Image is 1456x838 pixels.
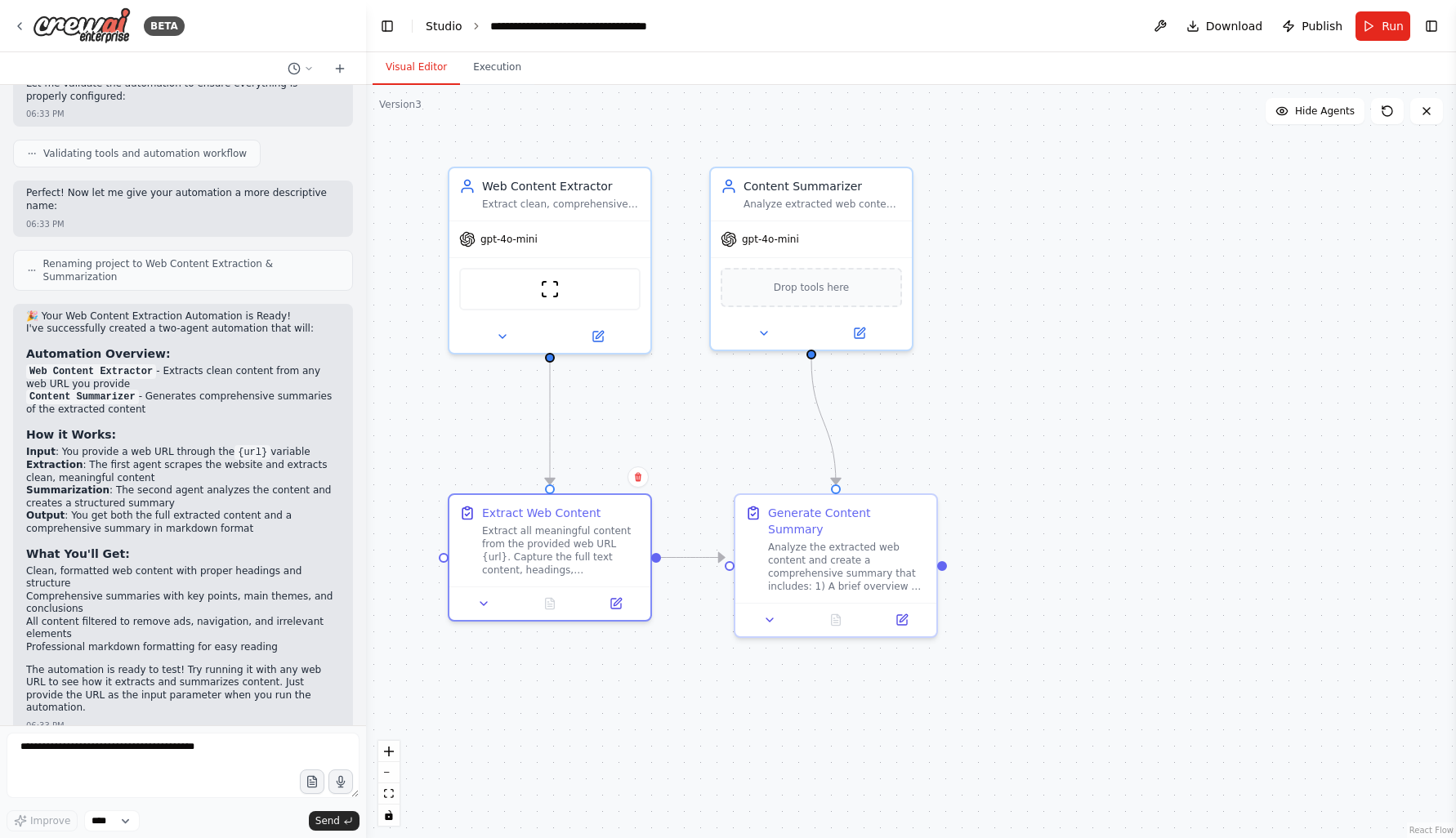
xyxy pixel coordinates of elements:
[26,459,83,470] strong: Extraction
[768,541,927,593] div: Analyze the extracted web content and create a comprehensive summary that includes: 1) A brief ov...
[26,591,340,616] li: Comprehensive summaries with key points, main themes, and conclusions
[26,664,340,715] p: The automation is ready to test! Try running it with any web URL to see how it extracts and summa...
[26,218,65,230] div: 06:33 PM
[26,390,139,404] code: Content Summarizer
[661,550,725,566] g: Edge from f21c8bf3-d521-44f0-aa44-b3749d68928e to 26739418-3e9e-4f4a-b12a-027565681c16
[26,446,56,457] strong: Input
[426,20,462,33] a: Studio
[744,198,902,211] div: Analyze extracted web content and generate comprehensive, well-structured summaries that capture ...
[309,811,360,831] button: Send
[873,610,930,630] button: Open in side panel
[1266,98,1364,124] button: Hide Agents
[426,18,674,34] nav: breadcrumb
[1275,11,1349,41] button: Publish
[327,59,353,78] button: Start a new chat
[26,364,156,379] code: Web Content Extractor
[26,347,170,360] strong: Automation Overview:
[328,769,353,794] button: Click to speak your automation idea
[542,363,558,484] g: Edge from 99f6871c-8f4e-4e3f-ad3f-68f1240a999a to f21c8bf3-d521-44f0-aa44-b3749d68928e
[1420,15,1443,38] button: Show right sidebar
[26,484,109,496] strong: Summarization
[26,108,65,120] div: 06:33 PM
[373,51,460,85] button: Visual Editor
[376,15,399,38] button: Hide left sidebar
[26,547,130,560] strong: What You'll Get:
[1295,105,1355,118] span: Hide Agents
[480,233,538,246] span: gpt-4o-mini
[33,7,131,44] img: Logo
[482,524,641,577] div: Extract all meaningful content from the provided web URL {url}. Capture the full text content, he...
[26,510,65,521] strong: Output
[26,565,340,591] li: Clean, formatted web content with proper headings and structure
[281,59,320,78] button: Switch to previous chat
[1180,11,1270,41] button: Download
[43,147,247,160] span: Validating tools and automation workflow
[26,616,340,641] li: All content filtered to remove ads, navigation, and irrelevant elements
[628,466,649,488] button: Delete node
[482,505,601,521] div: Extract Web Content
[1409,826,1454,835] a: React Flow attribution
[448,493,652,622] div: Extract Web ContentExtract all meaningful content from the provided web URL {url}. Capture the fu...
[709,167,913,351] div: Content SummarizerAnalyze extracted web content and generate comprehensive, well-structured summa...
[379,98,422,111] div: Version 3
[26,484,340,510] li: : The second agent analyzes the content and creates a structured summary
[587,594,644,613] button: Open in side panel
[734,493,938,638] div: Generate Content SummaryAnalyze the extracted web content and create a comprehensive summary that...
[26,365,340,391] li: - Extracts clean content from any web URL you provide
[26,323,340,336] p: I've successfully created a two-agent automation that will:
[1302,18,1342,34] span: Publish
[315,814,340,827] span: Send
[813,323,905,343] button: Open in side panel
[26,390,340,417] li: - Generates comprehensive summaries of the extracted content
[7,810,78,831] button: Improve
[43,257,339,283] span: Renaming project to Web Content Extraction & Summarization
[378,783,400,805] button: fit view
[516,594,585,613] button: No output available
[26,428,116,441] strong: How it Works:
[378,741,400,762] button: zoom in
[460,51,534,85] button: Execution
[774,279,850,296] span: Drop tools here
[26,446,340,459] li: : You provide a web URL through the variable
[144,16,185,36] div: BETA
[742,233,799,246] span: gpt-4o-mini
[26,459,340,484] li: : The first agent scrapes the website and extracts clean, meaningful content
[482,178,641,194] div: Web Content Extractor
[26,78,340,103] p: Let me validate the automation to ensure everything is properly configured:
[768,505,927,537] div: Generate Content Summary
[300,769,324,794] button: Upload files
[552,327,644,346] button: Open in side panel
[802,610,871,630] button: No output available
[482,198,641,211] div: Extract clean, comprehensive content from any provided web URL {url}, ensuring all text, headings...
[1356,11,1410,41] button: Run
[1382,18,1404,34] span: Run
[26,187,340,212] p: Perfect! Now let me give your automation a more descriptive name:
[744,178,902,194] div: Content Summarizer
[1206,18,1263,34] span: Download
[26,720,65,732] div: 06:33 PM
[26,641,340,654] li: Professional markdown formatting for easy reading
[26,310,340,323] h2: 🎉 Your Web Content Extraction Automation is Ready!
[30,814,70,827] span: Improve
[448,167,652,354] div: Web Content ExtractorExtract clean, comprehensive content from any provided web URL {url}, ensuri...
[378,805,400,826] button: toggle interactivity
[540,279,560,299] img: ScrapeWebsiteTool
[378,741,400,826] div: React Flow controls
[803,359,844,484] g: Edge from d7af12ad-b1df-42dd-b375-7a3676b60d40 to 26739418-3e9e-4f4a-b12a-027565681c16
[234,445,270,460] code: {url}
[26,510,340,535] li: : You get both the full extracted content and a comprehensive summary in markdown format
[378,762,400,783] button: zoom out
